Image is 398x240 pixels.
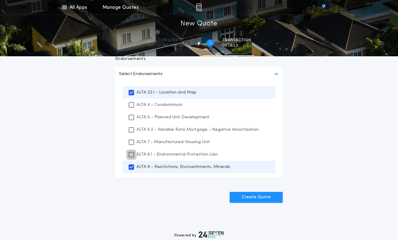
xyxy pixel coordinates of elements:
div: Powered by [174,231,224,238]
span: Transaction [222,38,251,43]
p: ALTA 9 - Restrictions, Encroachments, Minerals [137,164,230,170]
span: details [222,43,251,48]
button: Create Quote [230,192,283,203]
img: img [196,4,202,11]
img: vs-icon [311,4,336,10]
h1: New Quote [180,19,218,29]
button: Select Endorsements [115,67,283,81]
img: logo [199,231,224,238]
span: Property [163,38,191,43]
p: ALTA 22.1 - Location and Map [137,89,196,96]
p: ALTA 5 - Planned Unit Development [137,114,210,120]
h2: 2 [209,41,211,45]
p: Endorsements [115,56,283,62]
p: ALTA 8.1 - Environmental Protection Lien [137,151,218,158]
span: information [163,43,191,48]
p: ALTA 7 - Manufactured Housing Unit [137,139,210,145]
p: Select Endorsements [119,71,163,78]
ul: Select Endorsements [115,81,283,178]
p: ALTA 6.2 - Variable Rate Mortgage - Negative Amortization [137,127,259,133]
p: ALTA 4 - Condominium [137,102,183,108]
